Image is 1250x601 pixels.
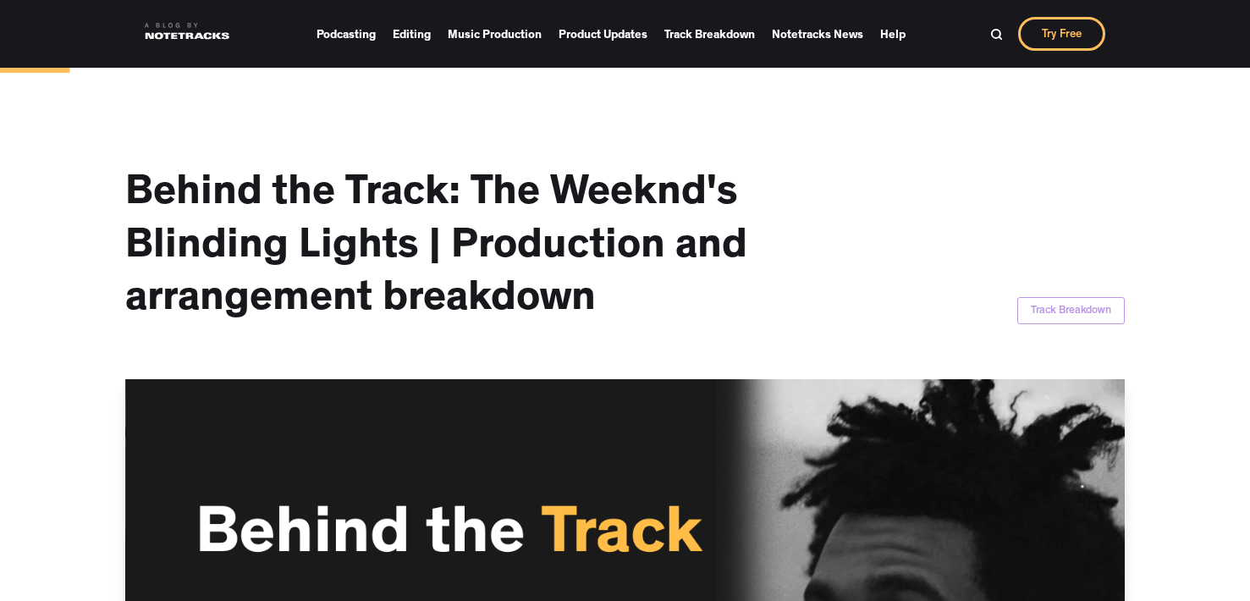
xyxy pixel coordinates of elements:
[448,22,542,47] a: Music Production
[125,169,802,328] h1: Behind the Track: The Weeknd's Blinding Lights | Production and arrangement breakdown
[393,22,431,47] a: Editing
[880,22,906,47] a: Help
[772,22,863,47] a: Notetracks News
[317,22,376,47] a: Podcasting
[990,28,1003,41] img: Search Bar
[1018,17,1105,51] a: Try Free
[1017,297,1125,324] a: Track Breakdown
[664,22,755,47] a: Track Breakdown
[559,22,647,47] a: Product Updates
[1031,303,1111,320] div: Track Breakdown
